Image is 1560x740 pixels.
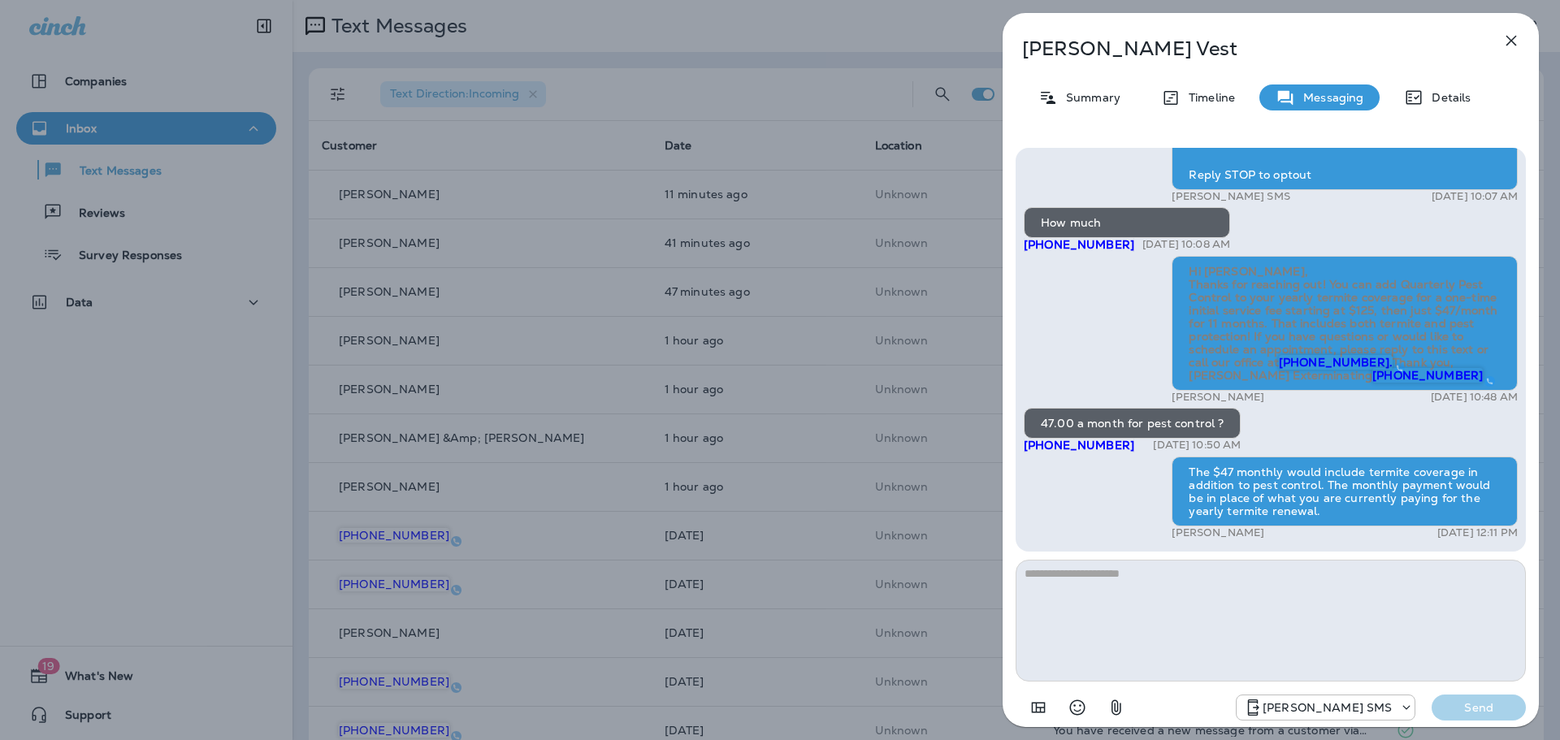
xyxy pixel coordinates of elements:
[1022,691,1055,724] button: Add in a premade template
[1022,37,1466,60] p: [PERSON_NAME] Vest
[1189,264,1501,383] span: Hi [PERSON_NAME], Thanks for reaching out! You can add Quarterly Pest Control to your yearly term...
[1024,408,1241,439] div: 47.00 a month for pest control ?
[1153,439,1241,452] p: [DATE] 10:50 AM
[1142,238,1230,251] p: [DATE] 10:08 AM
[1061,691,1094,724] button: Select an emoji
[1172,190,1289,203] p: [PERSON_NAME] SMS
[1295,91,1363,104] p: Messaging
[1172,391,1264,404] p: [PERSON_NAME]
[1263,701,1392,714] p: [PERSON_NAME] SMS
[1279,355,1393,370] span: [PHONE_NUMBER].
[1024,207,1230,238] div: How much
[1423,91,1471,104] p: Details
[1431,391,1518,404] p: [DATE] 10:48 AM
[1437,526,1518,539] p: [DATE] 12:11 PM
[1372,368,1483,383] span: [PHONE_NUMBER]
[1189,355,1483,383] span: Thank you, [PERSON_NAME] Exterminating
[1024,438,1134,452] span: [PHONE_NUMBER]
[1432,190,1518,203] p: [DATE] 10:07 AM
[1058,91,1120,104] p: Summary
[1181,91,1235,104] p: Timeline
[1172,457,1518,526] div: The $47 monthly would include termite coverage in addition to pest control. The monthly payment w...
[1024,237,1134,252] span: [PHONE_NUMBER]
[1172,526,1264,539] p: [PERSON_NAME]
[1237,698,1415,717] div: +1 (757) 760-3335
